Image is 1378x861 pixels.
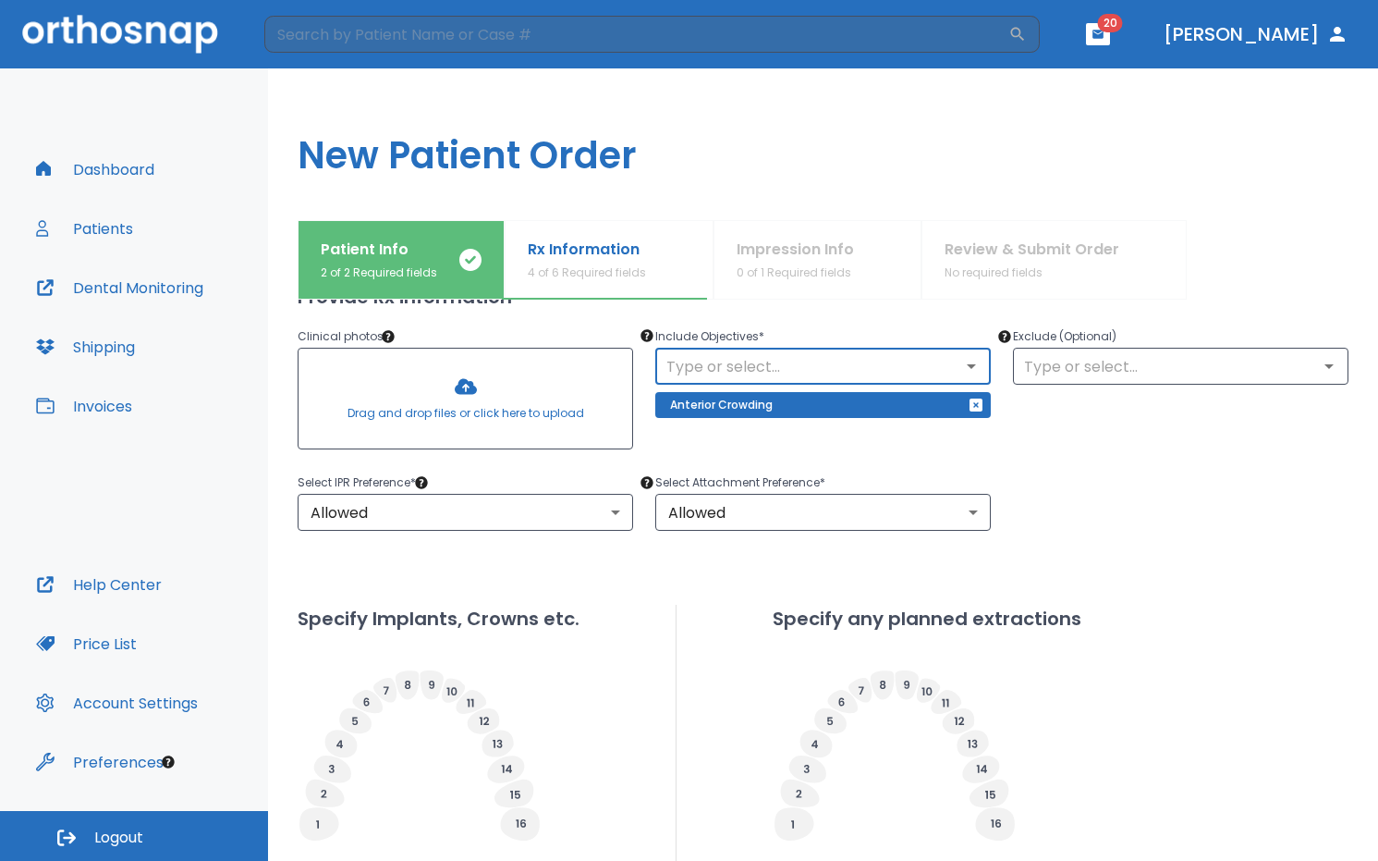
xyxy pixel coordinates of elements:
[160,754,177,770] div: Tooltip anchor
[321,239,437,261] p: Patient Info
[25,740,175,784] button: Preferences
[298,472,633,494] p: Select IPR Preference *
[25,621,148,666] button: Price List
[298,494,633,531] div: Allowed
[1013,326,1348,348] p: Exclude (Optional)
[661,353,985,379] input: Type or select...
[528,264,646,281] p: 4 of 6 Required fields
[25,265,214,310] button: Dental Monitoring
[25,325,146,369] button: Shipping
[1316,353,1342,379] button: Open
[264,16,1008,53] input: Search by Patient Name or Case #
[413,474,430,491] div: Tooltip anchor
[528,239,646,261] p: Rx Information
[1098,14,1123,32] span: 20
[298,326,633,348] p: Clinical photos *
[1018,353,1343,379] input: Type or select...
[22,15,218,53] img: Orthosnap
[94,828,143,848] span: Logout
[298,605,579,633] h2: Specify Implants, Crowns etc.
[655,326,991,348] p: Include Objectives *
[268,68,1378,220] h1: New Patient Order
[639,327,655,344] div: Tooltip anchor
[25,206,144,251] button: Patients
[25,147,165,191] button: Dashboard
[655,472,991,494] p: Select Attachment Preference *
[25,384,143,428] button: Invoices
[655,494,991,531] div: Allowed
[958,353,984,379] button: Open
[996,328,1013,345] div: Tooltip anchor
[773,605,1081,633] h2: Specify any planned extractions
[670,394,773,416] p: Anterior Crowding
[25,681,209,725] button: Account Settings
[25,562,173,607] button: Help Center
[1156,18,1356,51] button: [PERSON_NAME]
[639,474,655,491] div: Tooltip anchor
[321,264,437,281] p: 2 of 2 Required fields
[380,328,396,345] div: Tooltip anchor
